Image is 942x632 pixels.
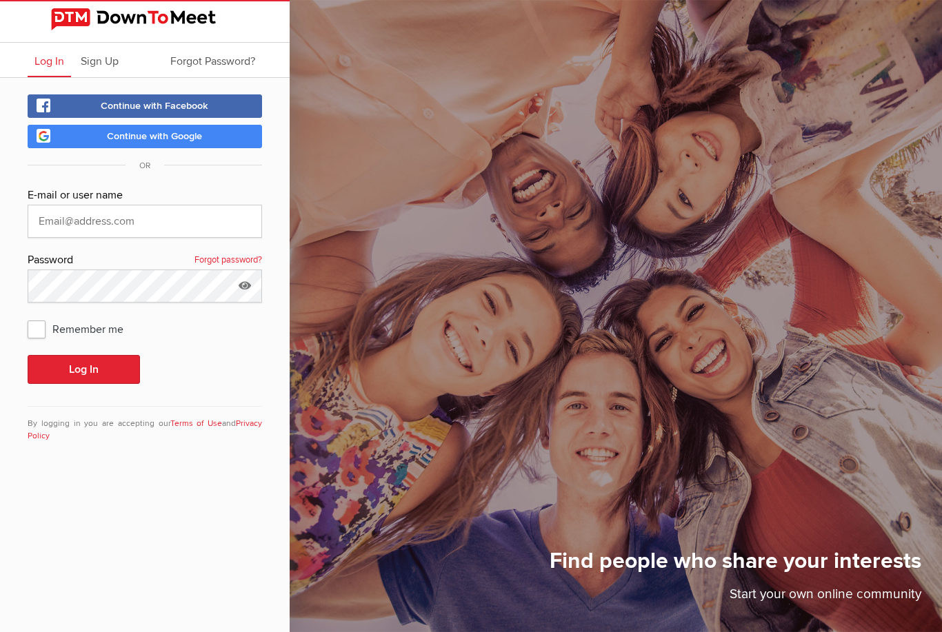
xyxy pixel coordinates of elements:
[126,161,164,171] span: OR
[550,547,921,584] h1: Find people who share your interests
[170,54,255,68] span: Forgot Password?
[28,406,262,442] div: By logging in you are accepting our and
[28,205,262,238] input: Email@address.com
[74,43,126,77] a: Sign Up
[34,54,64,68] span: Log In
[107,130,202,142] span: Continue with Google
[81,54,119,68] span: Sign Up
[28,43,71,77] a: Log In
[28,316,137,341] span: Remember me
[28,252,262,269] div: Password
[101,100,208,112] span: Continue with Facebook
[194,252,262,269] a: Forgot password?
[550,584,921,611] p: Start your own online community
[28,125,262,148] a: Continue with Google
[28,94,262,118] a: Continue with Facebook
[163,43,262,77] a: Forgot Password?
[28,355,140,384] button: Log In
[170,418,223,429] a: Terms of Use
[28,187,262,205] div: E-mail or user name
[51,8,239,30] img: DownToMeet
